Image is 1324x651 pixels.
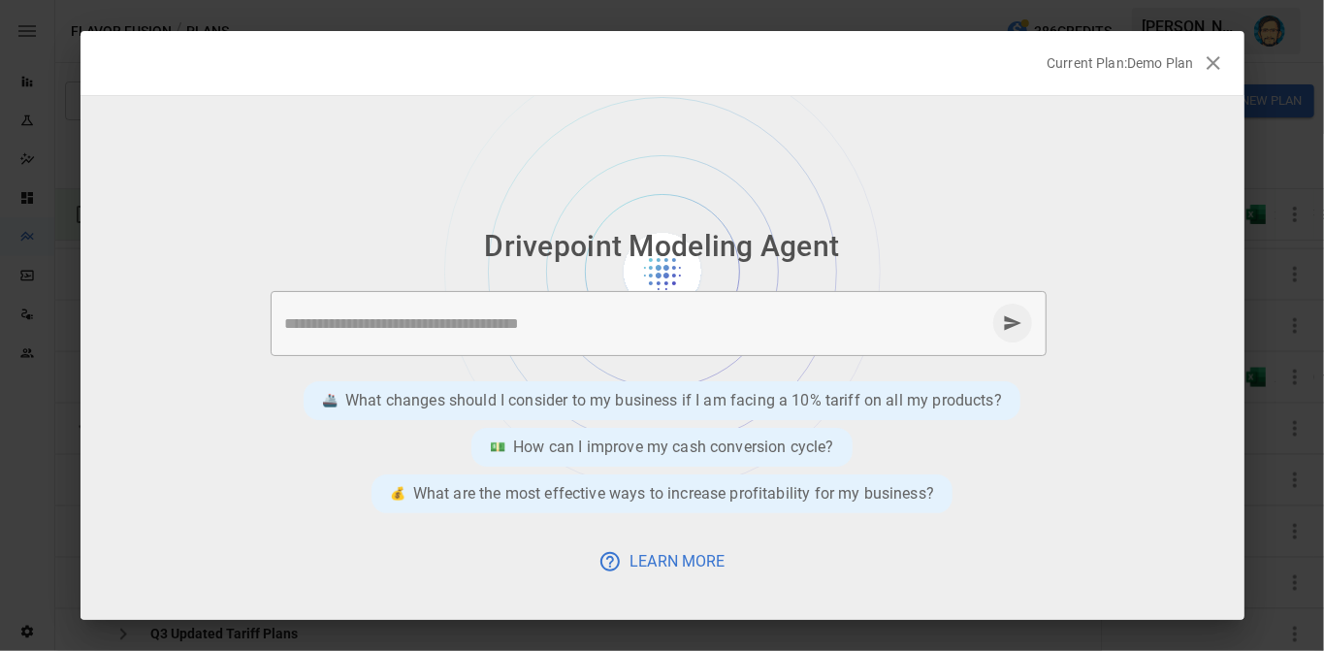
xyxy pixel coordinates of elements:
[1047,53,1193,73] p: Current Plan: Demo Plan
[413,482,934,505] p: What are the most effective ways to increase profitability for my business?
[585,544,739,578] button: Learn More
[345,389,1002,412] p: What changes should I consider to my business if I am facing a 10% tariff on all my products?
[322,389,338,412] div: 🚢
[513,436,833,459] p: How can I improve my cash conversion cycle?
[490,436,505,459] div: 💵
[484,224,839,268] p: Drivepoint Modeling Agent
[390,482,405,505] div: 💰
[444,96,881,490] img: Background
[471,428,852,467] div: 💵How can I improve my cash conversion cycle?
[304,381,1020,420] div: 🚢What changes should I consider to my business if I am facing a 10% tariff on all my products?
[630,550,726,573] p: Learn More
[371,474,953,513] div: 💰What are the most effective ways to increase profitability for my business?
